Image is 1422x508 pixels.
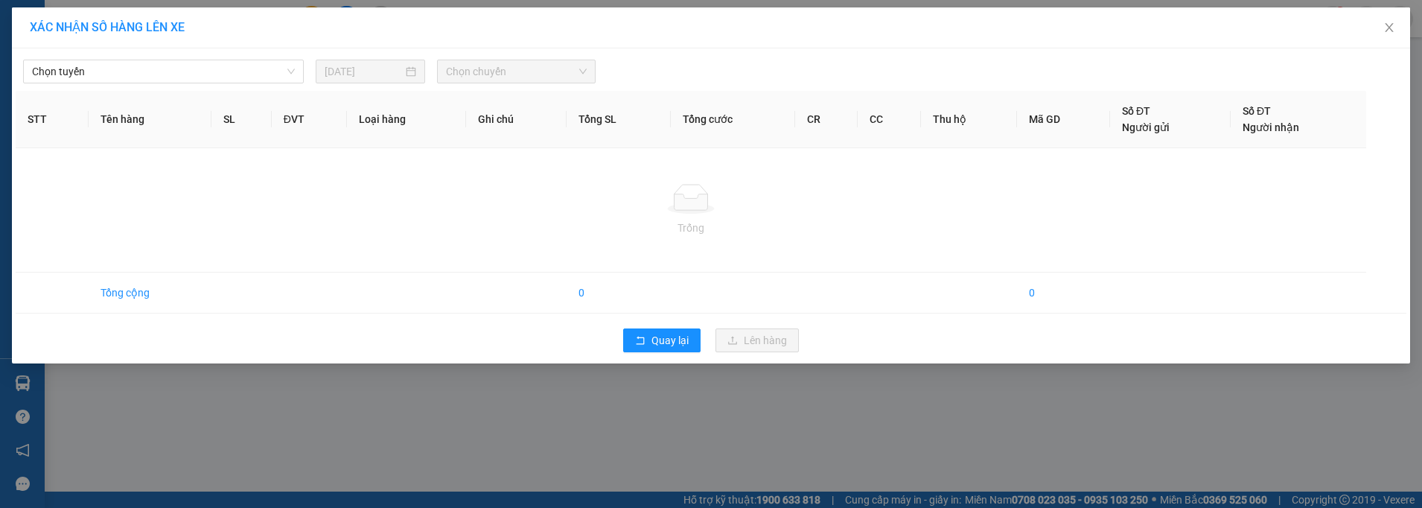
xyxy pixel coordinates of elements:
th: Loại hàng [347,91,466,148]
div: Trống [28,220,1354,236]
th: Ghi chú [466,91,567,148]
span: Người nhận [1243,121,1299,133]
button: uploadLên hàng [715,328,799,352]
th: Tổng SL [567,91,671,148]
th: Tên hàng [89,91,211,148]
span: close [1383,22,1395,34]
th: STT [16,91,89,148]
th: Tổng cước [671,91,795,148]
span: Chọn chuyến [446,60,587,83]
th: SL [211,91,272,148]
th: CC [858,91,920,148]
span: Số ĐT [1243,105,1271,117]
span: Quay lại [651,332,689,349]
button: rollbackQuay lại [623,328,701,352]
th: CR [795,91,858,148]
th: Mã GD [1017,91,1110,148]
span: rollback [635,335,645,347]
input: 14/08/2025 [325,63,404,80]
td: 0 [567,273,671,314]
th: ĐVT [272,91,347,148]
span: XÁC NHẬN SỐ HÀNG LÊN XE [30,20,185,34]
span: Người gửi [1122,121,1170,133]
td: Tổng cộng [89,273,211,314]
span: Số ĐT [1122,105,1150,117]
button: Close [1368,7,1410,49]
th: Thu hộ [921,91,1018,148]
span: Chọn tuyến [32,60,295,83]
td: 0 [1017,273,1110,314]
